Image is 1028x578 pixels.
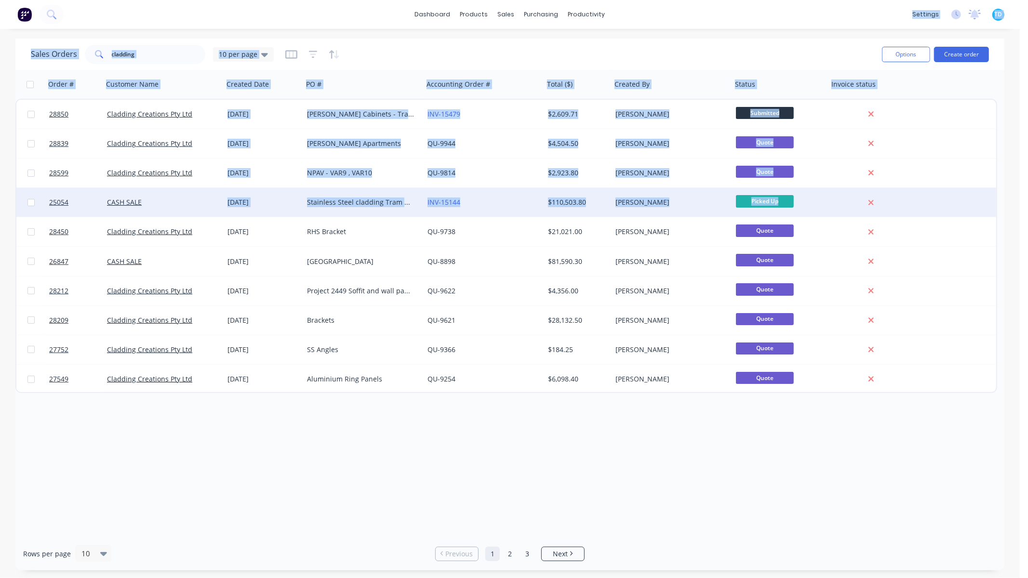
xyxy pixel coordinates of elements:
div: PO # [306,79,321,89]
a: QU-8898 [427,257,455,266]
div: $110,503.80 [548,197,605,207]
a: QU-9944 [427,139,455,148]
div: [PERSON_NAME] [615,109,722,119]
div: [PERSON_NAME] [615,197,722,207]
a: Cladding Creations Pty Ltd [107,315,192,325]
div: [DATE] [227,139,299,148]
div: [DATE] [227,345,299,355]
a: INV-15479 [427,109,460,118]
input: Search... [112,45,206,64]
div: $6,098.40 [548,374,605,384]
button: Create order [934,47,989,62]
ul: Pagination [431,547,588,561]
div: $81,590.30 [548,257,605,266]
div: $2,609.71 [548,109,605,119]
div: $21,021.00 [548,227,605,236]
div: [DATE] [227,257,299,266]
div: $2,923.80 [548,168,605,178]
div: [PERSON_NAME] [615,227,722,236]
div: [PERSON_NAME] [615,168,722,178]
span: Quote [736,224,794,236]
a: 27752 [49,335,107,364]
div: $28,132.50 [548,315,605,325]
a: 25054 [49,188,107,217]
h1: Sales Orders [31,50,77,59]
a: Cladding Creations Pty Ltd [107,286,192,295]
div: $4,356.00 [548,286,605,296]
span: Picked Up [736,195,794,207]
a: Cladding Creations Pty Ltd [107,227,192,236]
div: [GEOGRAPHIC_DATA] [307,257,414,266]
a: QU-9814 [427,168,455,177]
div: productivity [563,7,610,22]
div: [DATE] [227,227,299,236]
div: Stainless Steel cladding Tram GC Numerous PO for each line item. [307,197,414,207]
a: QU-9366 [427,345,455,354]
a: Page 2 [503,547,517,561]
a: 28212 [49,276,107,305]
div: $184.25 [548,345,605,355]
img: Factory [17,7,32,22]
div: [PERSON_NAME] [615,374,722,384]
button: Options [882,47,930,62]
div: Total ($) [547,79,573,89]
div: [PERSON_NAME] [615,315,722,325]
div: Aluminium Ring Panels [307,374,414,384]
div: Project 2449 Soffit and wall panels [307,286,414,296]
span: 28599 [49,168,68,178]
a: Previous page [436,549,478,559]
div: settings [908,7,944,22]
a: INV-15144 [427,197,460,207]
a: CASH SALE [107,197,142,207]
span: TD [995,10,1002,19]
span: Quote [736,372,794,384]
div: [DATE] [227,286,299,296]
div: [DATE] [227,315,299,325]
div: Order # [48,79,74,89]
a: Cladding Creations Pty Ltd [107,139,192,148]
a: Cladding Creations Pty Ltd [107,374,192,383]
a: QU-9254 [427,374,455,383]
span: Quote [736,342,794,355]
span: Submitted [736,107,794,119]
div: NPAV - VAR9 , VAR10 [307,168,414,178]
a: Next page [542,549,584,559]
div: [PERSON_NAME] [615,286,722,296]
a: 27549 [49,365,107,394]
a: Cladding Creations Pty Ltd [107,109,192,118]
div: $4,504.50 [548,139,605,148]
div: products [455,7,493,22]
span: Quote [736,313,794,325]
div: Brackets [307,315,414,325]
a: QU-9621 [427,315,455,325]
div: sales [493,7,520,22]
span: 10 per page [219,49,257,59]
div: SS Angles [307,345,414,355]
div: Accounting Order # [427,79,490,89]
div: Status [735,79,755,89]
div: [DATE] [227,168,299,178]
span: 26847 [49,257,68,266]
span: Rows per page [23,549,71,559]
div: [PERSON_NAME] Cabinets - Tram station SS Angles - 3520 [307,109,414,119]
div: [PERSON_NAME] [615,345,722,355]
span: 27752 [49,345,68,355]
div: [DATE] [227,109,299,119]
a: 28209 [49,306,107,335]
span: Quote [736,136,794,148]
span: 28850 [49,109,68,119]
span: 28450 [49,227,68,236]
span: Quote [736,283,794,295]
a: CASH SALE [107,257,142,266]
a: 28599 [49,158,107,187]
a: QU-9738 [427,227,455,236]
div: purchasing [520,7,563,22]
a: QU-9622 [427,286,455,295]
div: [PERSON_NAME] Apartments [307,139,414,148]
div: Created Date [227,79,269,89]
div: RHS Bracket [307,227,414,236]
span: 27549 [49,374,68,384]
a: Cladding Creations Pty Ltd [107,168,192,177]
span: Quote [736,254,794,266]
span: Next [553,549,568,559]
